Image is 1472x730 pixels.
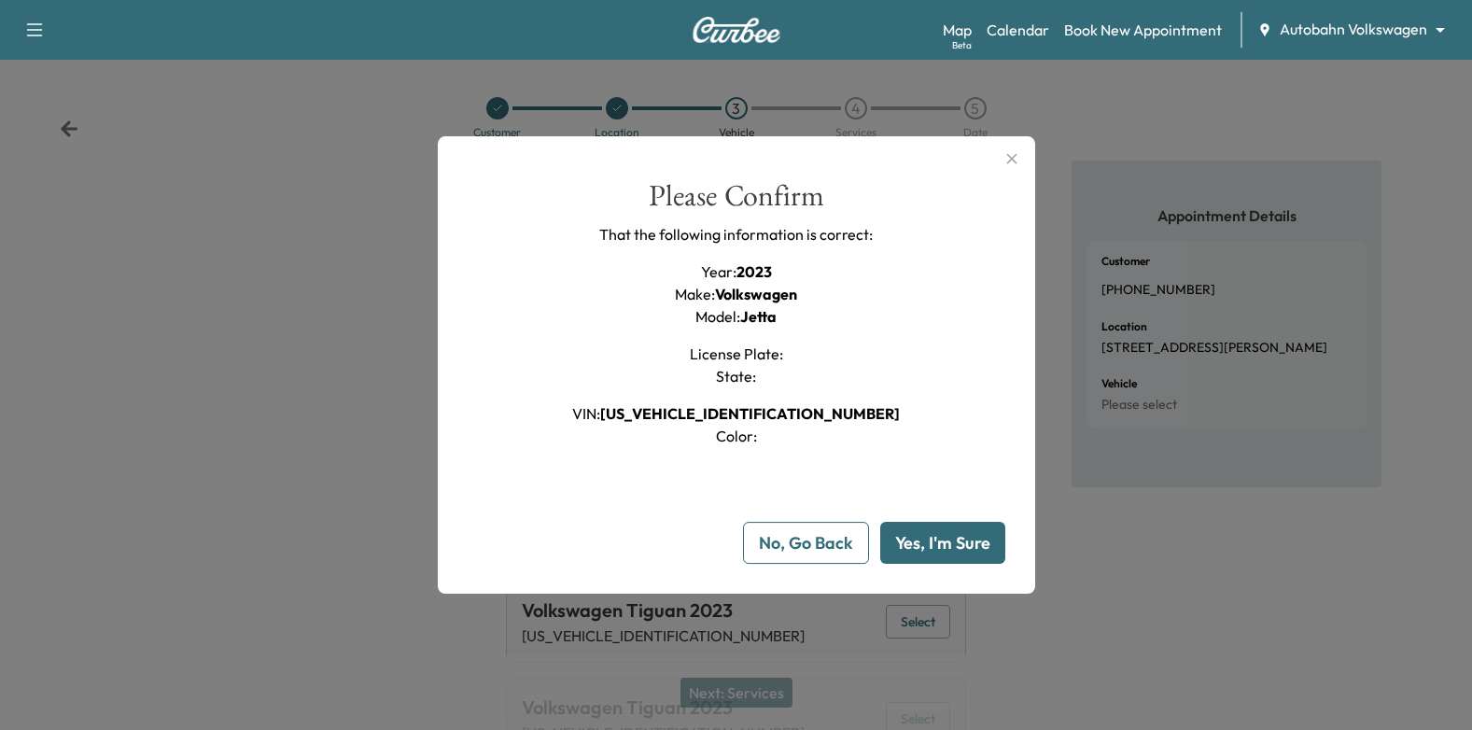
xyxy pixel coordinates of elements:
img: Curbee Logo [692,17,781,43]
button: Yes, I'm Sure [880,522,1005,564]
span: [US_VEHICLE_IDENTIFICATION_NUMBER] [600,404,900,423]
span: Volkswagen [715,285,797,303]
h1: State : [716,365,756,387]
h1: Model : [695,305,777,328]
p: That the following information is correct: [599,223,873,246]
div: Beta [952,38,972,52]
h1: Year : [701,260,772,283]
h1: Color : [716,425,757,447]
h1: VIN : [572,402,900,425]
h1: Make : [675,283,797,305]
span: 2023 [736,262,772,281]
a: Calendar [987,19,1049,41]
a: MapBeta [943,19,972,41]
a: Book New Appointment [1064,19,1222,41]
span: Jetta [740,307,777,326]
div: Please Confirm [649,181,824,223]
h1: License Plate : [690,343,783,365]
button: No, Go Back [743,522,869,564]
span: Autobahn Volkswagen [1280,19,1427,40]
